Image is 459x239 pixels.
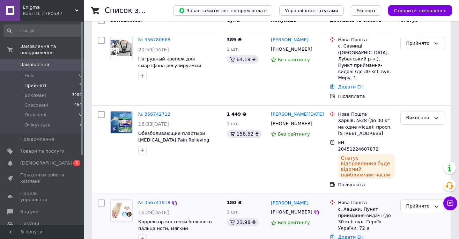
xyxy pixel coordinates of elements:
[24,73,35,79] span: Нові
[227,209,239,215] span: 1 шт.
[110,111,133,133] a: Фото товару
[24,92,46,99] span: Виконані
[271,200,309,207] a: [PERSON_NAME]
[20,61,49,68] span: Замовлення
[179,7,267,14] span: Завантажити звіт по пром-оплаті
[338,200,394,206] div: Нова Пошта
[381,8,452,13] a: Створити замовлення
[138,47,169,52] span: 20:54[DATE]
[227,46,239,52] span: 1 шт.
[227,121,239,126] span: 1 шт.
[20,148,65,154] span: Товари та послуги
[138,200,170,205] a: № 356741918
[20,220,39,227] span: Покупці
[20,160,72,166] span: [DEMOGRAPHIC_DATA]
[24,82,46,89] span: Прийняті
[138,219,213,237] a: Корректор косточки большого пальца ноги, мягкий ортопедический бандаж (2шт)
[20,43,84,56] span: Замовлення та повідомлення
[79,122,82,128] span: 7
[406,114,431,122] div: Виконано
[269,45,314,54] div: [PHONE_NUMBER]
[138,56,204,81] a: Нагрудный крепеж для смартфона регулируемый держатель для телефона с нагрудным креплением
[20,136,54,143] span: Повідомлення
[338,93,394,100] div: Післяплата
[105,6,176,15] h1: Список замовлень
[24,122,50,128] span: Очікується
[227,55,259,64] div: 64.19 ₴
[351,5,382,16] button: Експорт
[356,8,376,13] span: Експорт
[285,8,338,13] span: Управління статусами
[173,5,272,16] button: Завантажити звіт по пром-оплаті
[79,112,82,118] span: 0
[269,119,314,128] div: [PHONE_NUMBER]
[110,37,133,59] a: Фото товару
[138,131,209,162] a: Обезболивающие пластыри [MEDICAL_DATA] Pain Relieving Patch 140 штук (7.2×4.6 см) Пластырь от бол...
[227,37,242,42] span: 389 ₴
[406,40,431,47] div: Прийнято
[72,92,82,99] span: 3284
[338,182,394,188] div: Післяплата
[227,200,242,205] span: 180 ₴
[23,4,75,10] span: Enigma
[394,8,446,13] span: Створити замовлення
[338,37,394,43] div: Нова Пошта
[138,121,169,127] span: 16:33[DATE]
[74,102,82,108] span: 464
[24,102,48,108] span: Скасовані
[271,37,309,43] a: [PERSON_NAME]
[20,190,65,203] span: Панель управління
[73,160,80,166] span: 1
[227,111,246,117] span: 1 449 ₴
[111,203,132,219] img: Фото товару
[338,206,394,232] div: с. Хацьки, Пункт приймання-видачі (до 30 кг): вул. Героїв України, 72 а
[20,172,65,184] span: Показники роботи компанії
[338,111,394,117] div: Нова Пошта
[338,117,394,137] div: Харків, №28 (до 30 кг на одне місце): просп. [STREET_ADDRESS]
[111,111,132,133] img: Фото товару
[338,140,378,152] span: ЕН: 20451224607872
[271,111,324,118] a: [PERSON_NAME][DATE]
[110,200,133,222] a: Фото товару
[138,210,169,215] span: 16:29[DATE]
[79,73,82,79] span: 0
[138,111,170,117] a: № 356742712
[278,57,310,62] span: Без рейтингу
[227,130,262,138] div: 158.52 ₴
[279,5,344,16] button: Управління статусами
[227,218,259,226] div: 23.98 ₴
[79,82,82,89] span: 3
[278,131,310,137] span: Без рейтингу
[3,24,82,37] input: Пошук
[24,112,46,118] span: Оплачені
[338,154,394,179] div: Статус відправлення буде відомий найближчим часом
[23,10,84,17] div: Ваш ID: 3780582
[388,5,452,16] button: Створити замовлення
[443,196,457,210] button: Чат з покупцем
[138,37,170,42] a: № 356780668
[111,38,132,58] img: Фото товару
[278,220,310,225] span: Без рейтингу
[20,209,38,215] span: Відгуки
[406,203,431,210] div: Прийнято
[338,43,394,81] div: с. Савинці ([GEOGRAPHIC_DATA], Лубенський р-н.), Пункт приймання-видачі (до 30 кг): вул. Миру, 1
[338,84,363,89] a: Додати ЕН
[269,208,314,217] div: [PHONE_NUMBER]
